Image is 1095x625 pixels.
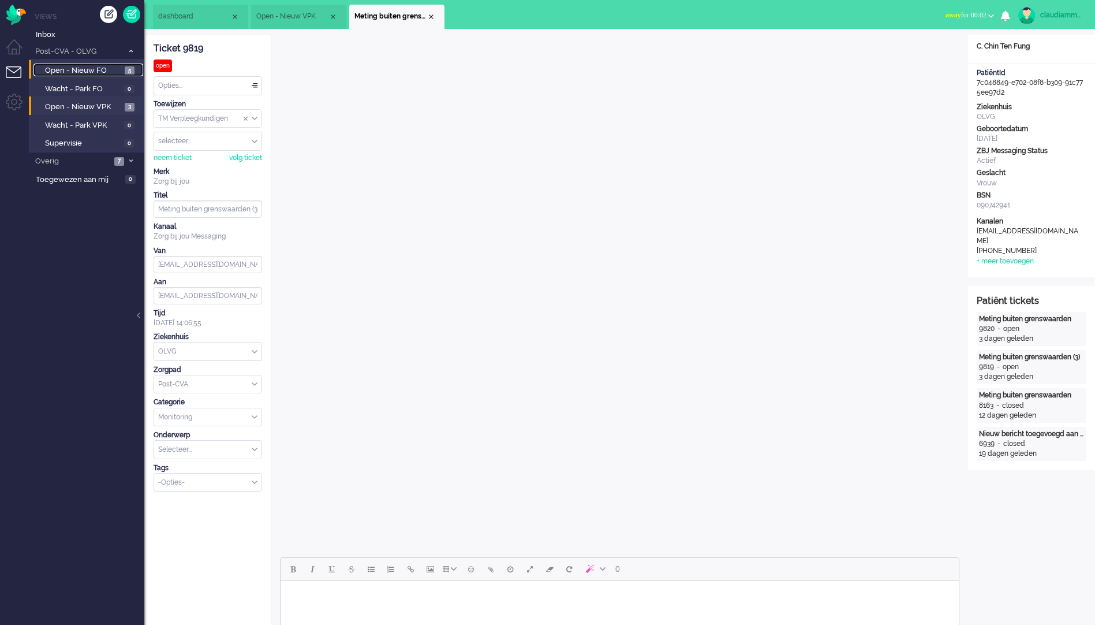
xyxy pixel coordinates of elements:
[1003,362,1019,372] div: open
[615,564,620,574] span: 0
[977,168,1086,178] div: Geslacht
[229,153,262,163] div: volg ticket
[36,29,144,40] span: Inbox
[979,314,1084,324] div: Meting buiten grenswaarden
[995,324,1003,334] div: -
[154,308,262,318] div: Tijd
[977,200,1086,210] div: 090742941
[6,5,26,25] img: flow_omnibird.svg
[302,559,322,579] button: Italic
[158,12,230,21] span: dashboard
[114,157,124,166] span: 7
[154,109,262,128] div: Assign Group
[125,175,136,184] span: 0
[945,11,986,19] span: for 00:02
[33,136,143,149] a: Supervisie 0
[256,12,328,21] span: Open - Nieuw VPK
[154,308,262,328] div: [DATE] 14:06:55
[995,439,1003,449] div: -
[939,7,1001,24] button: awayfor 00:02
[6,94,32,120] li: Admin menu
[354,12,427,21] span: Meting buiten grenswaarden (3)
[979,324,995,334] div: 9820
[125,66,134,75] span: 5
[154,246,262,256] div: Van
[33,156,111,167] span: Overig
[945,11,961,19] span: away
[45,102,122,113] span: Open - Nieuw VPK
[124,139,134,148] span: 0
[979,372,1084,382] div: 3 dagen geleden
[968,68,1095,98] div: 7c048849-e702-08f8-b309-91c775ee97d2
[420,559,440,579] button: Insert/edit image
[33,173,144,185] a: Toegewezen aan mij 0
[124,85,134,94] span: 0
[33,100,143,113] a: Open - Nieuw VPK 3
[283,559,302,579] button: Bold
[45,120,121,131] span: Wacht - Park VPK
[500,559,520,579] button: Delay message
[979,439,995,449] div: 6939
[361,559,381,579] button: Bullet list
[154,191,262,200] div: Titel
[979,390,1084,400] div: Meting buiten grenswaarden
[1040,9,1083,21] div: claudiammsc
[977,246,1081,256] div: [PHONE_NUMBER]
[125,103,134,111] span: 3
[154,99,262,109] div: Toewijzen
[154,59,172,72] div: open
[977,226,1081,246] div: [EMAIL_ADDRESS][DOMAIN_NAME]
[123,6,140,23] a: Quick Ticket
[6,8,26,16] a: Omnidesk
[349,5,444,29] li: 9819
[381,559,401,579] button: Numbered list
[154,463,262,473] div: Tags
[153,5,248,29] li: Dashboard
[1002,401,1024,411] div: closed
[979,352,1084,362] div: Meting buiten grenswaarden (3)
[994,362,1003,372] div: -
[977,178,1086,188] div: Vrouw
[1018,7,1036,24] img: avatar
[461,559,481,579] button: Emoticons
[979,429,1084,439] div: Nieuw bericht toegevoegd aan gesprek
[977,256,1034,266] div: + meer toevoegen
[33,118,143,131] a: Wacht - Park VPK 0
[154,153,192,163] div: neem ticket
[977,102,1086,112] div: Ziekenhuis
[993,401,1002,411] div: -
[979,401,993,411] div: 8163
[401,559,420,579] button: Insert/edit link
[154,177,262,187] div: Zorg bij jou
[328,12,338,21] div: Close tab
[154,430,262,440] div: Onderwerp
[33,46,123,57] span: Post-CVA - OLVG
[579,559,610,579] button: AI
[939,3,1001,29] li: awayfor 00:02
[124,121,134,130] span: 0
[977,217,1086,226] div: Kanalen
[977,156,1086,166] div: Actief
[977,295,1086,308] div: Patiënt tickets
[342,559,361,579] button: Strikethrough
[45,65,122,76] span: Open - Nieuw FO
[33,64,143,76] a: Open - Nieuw FO 5
[36,174,122,185] span: Toegewezen aan mij
[35,12,144,21] li: Views
[154,222,262,232] div: Kanaal
[440,559,461,579] button: Table
[45,138,121,149] span: Supervisie
[322,559,342,579] button: Underline
[427,12,436,21] div: Close tab
[977,68,1086,78] div: PatiëntId
[230,12,240,21] div: Close tab
[154,277,262,287] div: Aan
[154,365,262,375] div: Zorgpad
[154,232,262,241] div: Zorg bij jou Messaging
[979,449,1084,459] div: 19 dagen geleden
[979,362,994,372] div: 9819
[154,42,262,55] div: Ticket 9819
[154,332,262,342] div: Ziekenhuis
[979,334,1084,344] div: 3 dagen geleden
[154,397,262,407] div: Categorie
